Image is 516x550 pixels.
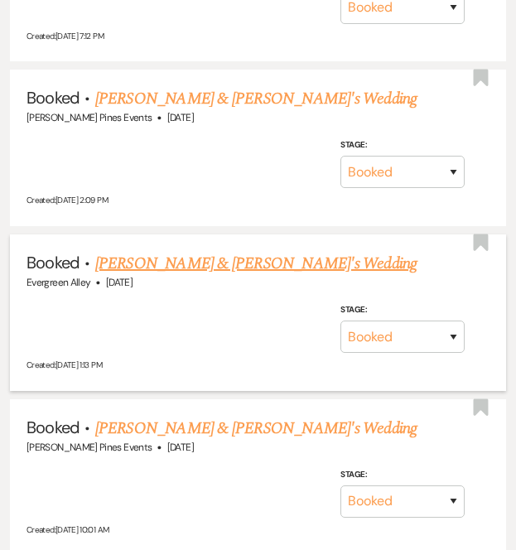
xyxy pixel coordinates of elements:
span: Evergreen Alley [27,276,90,289]
span: [PERSON_NAME] Pines Events [27,111,152,124]
span: Created: [DATE] 7:12 PM [27,31,104,41]
span: [DATE] [167,111,194,124]
span: Created: [DATE] 10:01 AM [27,524,109,535]
a: [PERSON_NAME] & [PERSON_NAME]'s Wedding [95,86,417,111]
span: Booked [27,87,80,109]
span: [DATE] [106,276,133,289]
span: Booked [27,417,80,438]
label: Stage: [340,137,465,152]
span: [DATE] [167,441,194,454]
label: Stage: [340,467,465,482]
span: Created: [DATE] 1:13 PM [27,359,102,370]
span: Booked [27,252,80,273]
span: Created: [DATE] 2:09 PM [27,195,108,205]
a: [PERSON_NAME] & [PERSON_NAME]'s Wedding [95,251,417,276]
label: Stage: [340,302,465,317]
a: [PERSON_NAME] & [PERSON_NAME]'s Wedding [95,416,417,441]
span: [PERSON_NAME] Pines Events [27,441,152,454]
